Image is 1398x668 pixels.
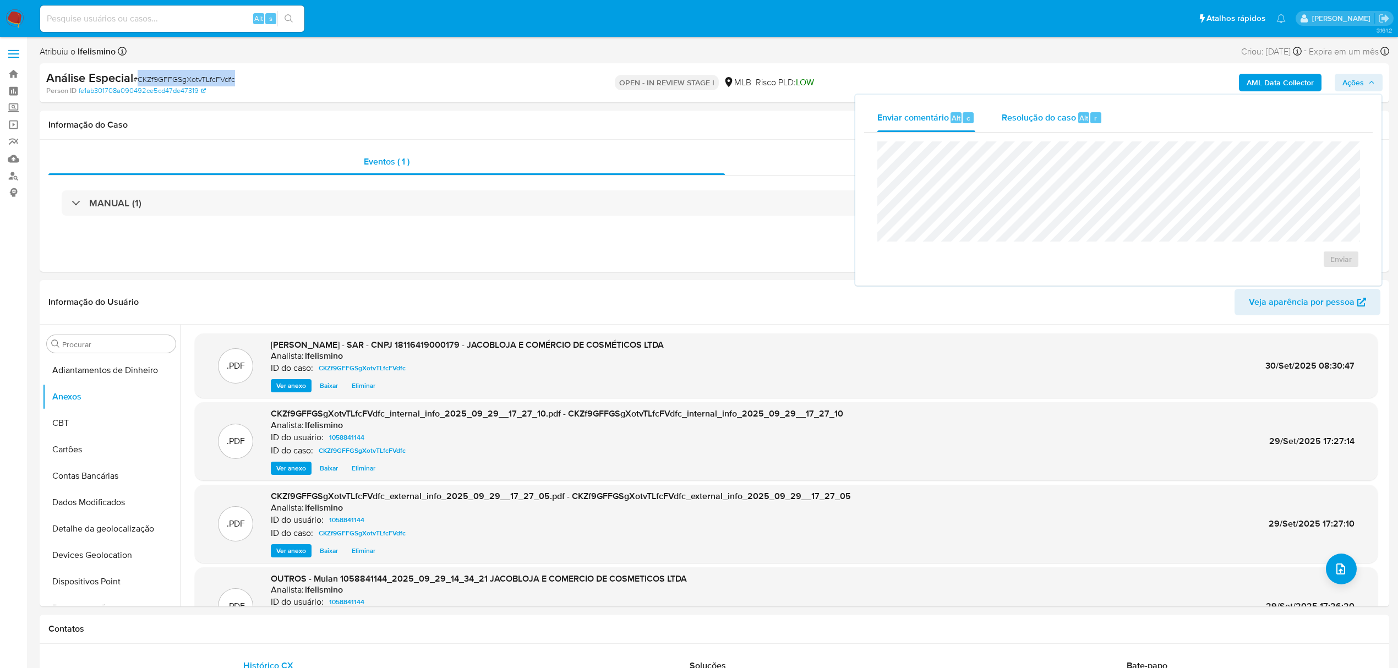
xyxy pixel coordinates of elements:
[42,516,180,542] button: Detalhe da geolocalização
[320,545,338,556] span: Baixar
[42,384,180,410] button: Anexos
[62,340,171,349] input: Procurar
[42,357,180,384] button: Adiantamentos de Dinheiro
[756,76,814,89] span: Risco PLD:
[42,568,180,595] button: Dispositivos Point
[1309,46,1379,58] span: Expira em um mês
[1378,13,1390,24] a: Sair
[1335,74,1383,91] button: Ações
[1249,289,1355,315] span: Veja aparência por pessoa
[271,445,313,456] p: ID do caso:
[314,444,410,457] a: CKZf9GFFGSgXotvTLfcFVdfc
[271,462,312,475] button: Ver anexo
[1265,359,1355,372] span: 30/Set/2025 08:30:47
[271,572,687,585] span: OUTROS - Mulan 1058841144_2025_09_29_14_34_21 JACOBLOJA E COMERCIO DE COSMETICOS LTDA
[1342,74,1364,91] span: Ações
[1206,13,1265,24] span: Atalhos rápidos
[271,528,313,539] p: ID do caso:
[346,544,381,557] button: Eliminar
[271,363,313,374] p: ID do caso:
[227,518,245,530] p: .PDF
[1269,517,1355,530] span: 29/Set/2025 17:27:10
[227,435,245,447] p: .PDF
[329,431,364,444] span: 1058841144
[42,595,180,621] button: Documentação
[615,75,719,90] p: OPEN - IN REVIEW STAGE I
[319,362,406,375] span: CKZf9GFFGSgXotvTLfcFVdfc
[352,463,375,474] span: Eliminar
[271,584,304,595] p: Analista:
[314,462,343,475] button: Baixar
[227,600,245,612] p: .PDF
[40,46,116,58] span: Atribuiu o
[1079,113,1088,123] span: Alt
[271,596,324,607] p: ID do usuário:
[314,527,410,540] a: CKZf9GFFGSgXotvTLfcFVdfc
[319,527,406,540] span: CKZf9GFFGSgXotvTLfcFVdfc
[271,502,304,513] p: Analista:
[48,119,1380,130] h1: Informação do Caso
[352,380,375,391] span: Eliminar
[1247,74,1314,91] b: AML Data Collector
[1094,113,1097,123] span: r
[269,13,272,24] span: s
[79,86,206,96] a: fe1ab301708a090492ce5cd47de47319
[271,338,664,351] span: [PERSON_NAME] - SAR - CNPJ 18116419000179 - JACOBLOJA E COMÉRCIO DE COSMÉTICOS LTDA
[314,362,410,375] a: CKZf9GFFGSgXotvTLfcFVdfc
[305,351,343,362] h6: lfelismino
[42,542,180,568] button: Devices Geolocation
[1002,111,1076,124] span: Resolução do caso
[320,380,338,391] span: Baixar
[320,463,338,474] span: Baixar
[271,544,312,557] button: Ver anexo
[42,489,180,516] button: Dados Modificados
[329,595,364,609] span: 1058841144
[276,380,306,391] span: Ver anexo
[325,431,369,444] a: 1058841144
[1304,44,1307,59] span: -
[314,544,343,557] button: Baixar
[48,297,139,308] h1: Informação do Usuário
[305,502,343,513] h6: lfelismino
[75,45,116,58] b: lfelismino
[62,190,1367,216] div: MANUAL (1)
[325,513,369,527] a: 1058841144
[46,86,77,96] b: Person ID
[42,463,180,489] button: Contas Bancárias
[329,513,364,527] span: 1058841144
[1239,74,1321,91] button: AML Data Collector
[271,407,843,420] span: CKZf9GFFGSgXotvTLfcFVdfc_internal_info_2025_09_29__17_27_10.pdf - CKZf9GFFGSgXotvTLfcFVdfc_intern...
[1276,14,1286,23] a: Notificações
[271,432,324,443] p: ID do usuário:
[133,74,235,85] span: # CKZf9GFFGSgXotvTLfcFVdfc
[314,379,343,392] button: Baixar
[325,595,369,609] a: 1058841144
[966,113,970,123] span: c
[1266,600,1355,612] span: 29/Set/2025 17:26:20
[271,351,304,362] p: Analista:
[952,113,960,123] span: Alt
[48,623,1380,634] h1: Contatos
[1241,44,1302,59] div: Criou: [DATE]
[1269,435,1355,447] span: 29/Set/2025 17:27:14
[319,444,406,457] span: CKZf9GFFGSgXotvTLfcFVdfc
[723,76,751,89] div: MLB
[271,514,324,525] p: ID do usuário:
[277,11,300,26] button: search-icon
[42,436,180,463] button: Cartões
[271,379,312,392] button: Ver anexo
[40,12,304,26] input: Pesquise usuários ou casos...
[1312,13,1374,24] p: laisa.felismino@mercadolivre.com
[1235,289,1380,315] button: Veja aparência por pessoa
[254,13,263,24] span: Alt
[877,111,949,124] span: Enviar comentário
[364,155,409,168] span: Eventos ( 1 )
[346,462,381,475] button: Eliminar
[346,379,381,392] button: Eliminar
[51,340,60,348] button: Procurar
[352,545,375,556] span: Eliminar
[89,197,141,209] h3: MANUAL (1)
[796,76,814,89] span: LOW
[46,69,133,86] b: Análise Especial
[305,584,343,595] h6: lfelismino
